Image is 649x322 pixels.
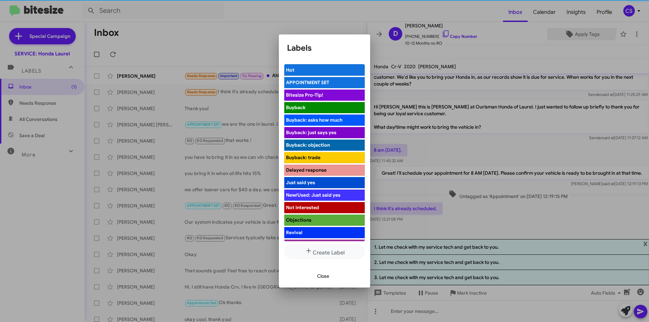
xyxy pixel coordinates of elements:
span: Close [317,270,329,282]
span: New/Used: Just said yes [286,192,340,198]
span: Bitesize Pro-Tip! [286,92,323,98]
span: Objections [286,217,311,223]
span: APPOINTMENT SET [286,79,329,85]
button: Close [312,270,335,282]
span: Hot [286,67,294,73]
h1: Labels [287,43,362,53]
span: Buyback [286,104,306,110]
span: Buyback: objection [286,142,330,148]
span: Buyback: trade [286,154,320,160]
button: Create Label [284,244,365,259]
span: Just said yes [286,179,315,185]
span: Buyback: just says yes [286,129,336,135]
span: Not Interested [286,204,319,210]
span: Delayed response [286,167,327,173]
span: Buyback: asks how much [286,117,342,123]
span: Revival [286,229,303,236]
